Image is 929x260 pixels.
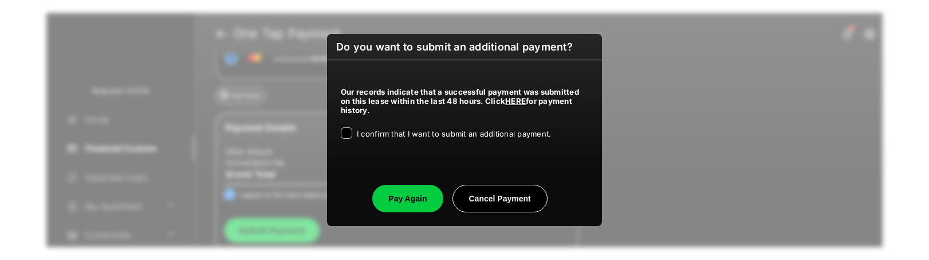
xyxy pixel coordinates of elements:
[327,34,602,60] h6: Do you want to submit an additional payment?
[357,129,551,138] span: I confirm that I want to submit an additional payment.
[452,185,548,212] button: Cancel Payment
[341,87,588,115] h5: Our records indicate that a successful payment was submitted on this lease within the last 48 hou...
[505,96,526,106] a: HERE
[372,185,443,212] button: Pay Again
